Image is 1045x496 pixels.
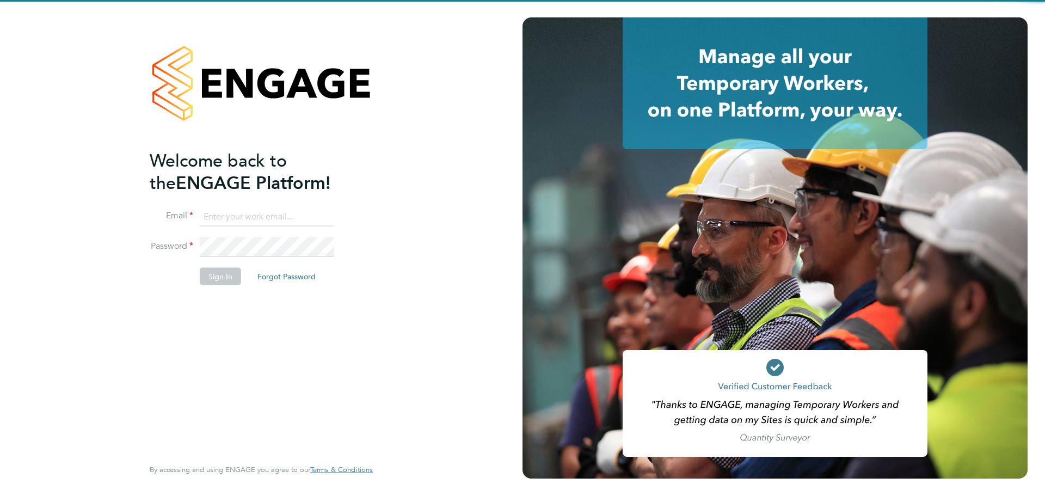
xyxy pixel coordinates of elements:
a: Terms & Conditions [310,466,373,474]
input: Enter your work email... [200,207,334,226]
label: Password [150,241,193,252]
span: Welcome back to the [150,150,287,193]
button: Sign In [200,268,241,285]
button: Forgot Password [249,268,324,285]
label: Email [150,210,193,222]
h2: ENGAGE Platform! [150,149,362,194]
span: By accessing and using ENGAGE you agree to our [150,465,373,474]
